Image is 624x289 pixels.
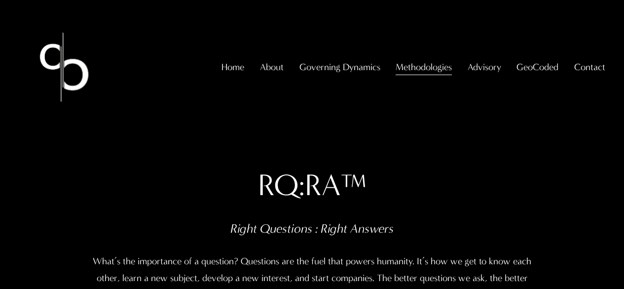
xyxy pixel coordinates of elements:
[260,59,284,76] span: About
[260,58,284,77] a: folder dropdown
[19,22,110,113] img: Christopher Sanchez &amp; Co.
[574,58,605,77] a: folder dropdown
[396,58,452,77] a: folder dropdown
[230,221,394,236] em: Right Questions : Right Answers
[468,58,501,77] a: folder dropdown
[92,167,532,205] h1: RQ:RA™
[396,59,452,76] span: Methodologies
[574,59,605,76] span: Contact
[468,59,501,76] span: Advisory
[221,58,244,77] a: Home
[299,59,380,76] span: Governing Dynamics
[299,58,380,77] a: folder dropdown
[516,58,558,77] a: folder dropdown
[516,59,558,76] span: GeoCoded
